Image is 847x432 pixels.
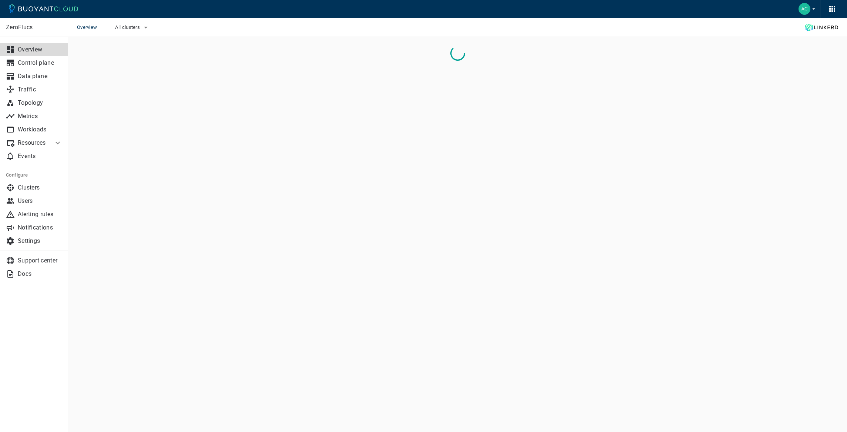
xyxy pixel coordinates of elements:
[115,22,150,33] button: All clusters
[18,126,62,133] p: Workloads
[18,197,62,205] p: Users
[77,18,106,37] span: Overview
[18,224,62,231] p: Notifications
[799,3,810,15] img: Accounts Payable
[115,24,141,30] span: All clusters
[18,153,62,160] p: Events
[18,270,62,278] p: Docs
[18,237,62,245] p: Settings
[18,113,62,120] p: Metrics
[18,184,62,191] p: Clusters
[18,59,62,67] p: Control plane
[18,46,62,53] p: Overview
[6,172,62,178] h5: Configure
[18,73,62,80] p: Data plane
[18,257,62,264] p: Support center
[18,86,62,93] p: Traffic
[18,99,62,107] p: Topology
[18,211,62,218] p: Alerting rules
[6,24,62,31] p: ZeroFlucs
[18,139,47,147] p: Resources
